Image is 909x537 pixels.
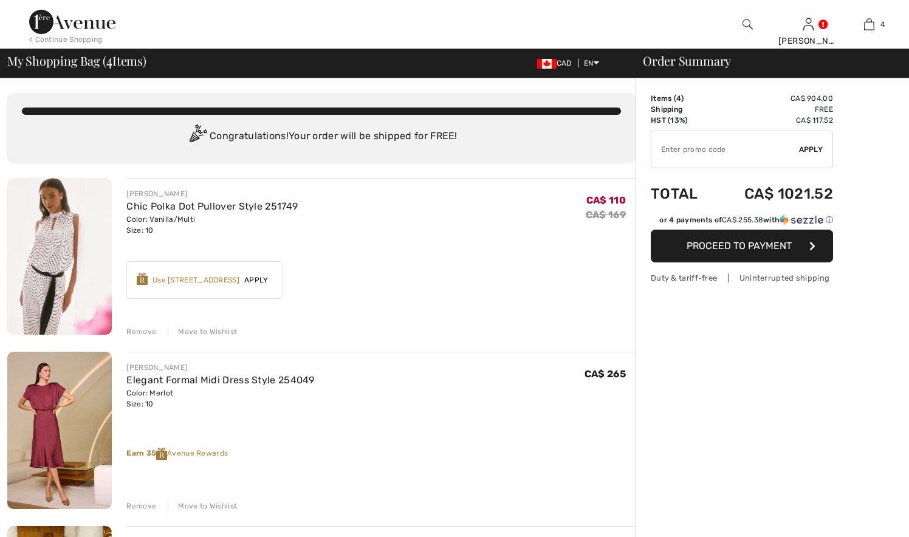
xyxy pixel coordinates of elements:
[168,501,237,511] div: Move to Wishlist
[687,240,792,251] span: Proceed to Payment
[780,214,823,225] img: Sezzle
[714,173,833,214] td: CA$ 1021.52
[153,275,239,286] div: Use [STREET_ADDRESS]
[714,93,833,104] td: CA$ 904.00
[651,104,714,115] td: Shipping
[584,59,599,67] span: EN
[185,125,210,149] img: Congratulation2.svg
[126,326,156,337] div: Remove
[239,275,273,286] span: Apply
[585,368,626,380] span: CA$ 265
[651,115,714,126] td: HST (13%)
[137,273,148,285] img: Reward-Logo.svg
[651,272,833,284] div: Duty & tariff-free | Uninterrupted shipping
[106,52,112,67] span: 4
[7,55,146,67] span: My Shopping Bag ( Items)
[651,230,833,262] button: Proceed to Payment
[651,173,714,214] td: Total
[156,448,167,460] img: Reward-Logo.svg
[126,188,298,199] div: [PERSON_NAME]
[7,352,112,508] img: Elegant Formal Midi Dress Style 254049
[714,115,833,126] td: CA$ 117.52
[126,449,167,457] strong: Earn 35
[22,125,621,149] div: Congratulations! Your order will be shipped for FREE!
[29,34,103,45] div: < Continue Shopping
[7,178,112,335] img: Chic Polka Dot Pullover Style 251749
[676,94,681,103] span: 4
[722,216,763,224] span: CA$ 255.38
[880,19,885,30] span: 4
[628,55,902,67] div: Order Summary
[714,104,833,115] td: Free
[803,17,814,32] img: My Info
[29,10,115,34] img: 1ère Avenue
[659,214,833,225] div: or 4 payments of with
[126,362,314,373] div: [PERSON_NAME]
[586,194,626,206] span: CA$ 110
[778,35,838,47] div: [PERSON_NAME]
[651,93,714,104] td: Items ( )
[743,17,753,32] img: search the website
[586,209,626,221] s: CA$ 169
[126,200,298,212] a: Chic Polka Dot Pullover Style 251749
[651,214,833,230] div: or 4 payments ofCA$ 255.38withSezzle Click to learn more about Sezzle
[839,17,899,32] a: 4
[537,59,557,69] img: Canadian Dollar
[126,214,298,236] div: Color: Vanilla/Multi Size: 10
[651,131,799,168] input: Promo code
[126,501,156,511] div: Remove
[168,326,237,337] div: Move to Wishlist
[799,144,823,155] span: Apply
[537,59,577,67] span: CAD
[126,388,314,409] div: Color: Merlot Size: 10
[126,374,314,386] a: Elegant Formal Midi Dress Style 254049
[864,17,874,32] img: My Bag
[126,448,636,460] div: Avenue Rewards
[803,18,814,30] a: Sign In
